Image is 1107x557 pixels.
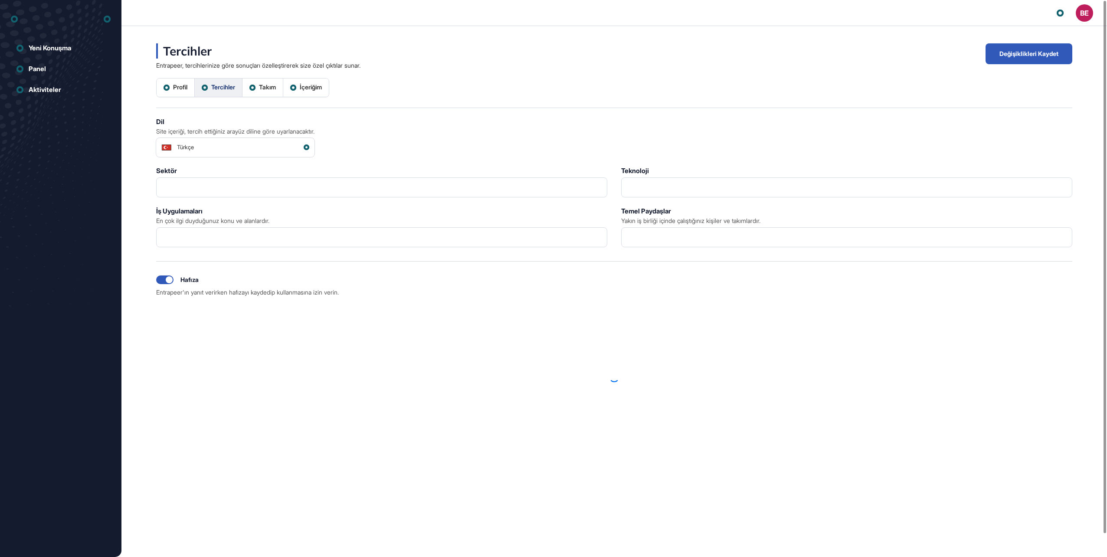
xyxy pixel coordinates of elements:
[300,84,322,91] span: İçeriğim
[195,79,242,97] a: Tercihler
[156,118,164,125] div: Dil
[29,44,71,52] div: Yeni Konuşma
[156,289,339,295] div: Entrapeer'ın yanıt verirken hafızayı kaydedip kullanmasına izin verin.
[621,218,760,224] div: Yakın iş birliği içinde çalıştığınız kişiler ve takımlardır.
[173,84,187,91] span: Profil
[621,167,649,174] div: Teknoloji
[156,218,269,224] div: En çok ilgi duyduğunuz konu ve alanlardır.
[156,275,199,284] div: Hafıza
[242,79,283,97] a: Takım
[11,12,18,26] div: entrapeer-logo
[156,128,314,134] div: Site içeriği, tercih ettiğiniz arayüz diline göre uyarlanacaktır.
[211,84,235,91] span: Tercihler
[621,208,671,214] div: Temel Paydaşlar
[999,51,1058,57] span: Değişiklikleri Kaydet
[157,79,195,97] a: Profil
[29,65,46,73] div: Panel
[283,79,329,97] a: İçeriğim
[11,60,111,78] a: Panel
[156,62,360,69] div: Entrapeer, tercihlerinize göre sonuçları özelleştirerek size özel çıktılar sunar.
[156,167,177,174] div: Sektör
[29,86,61,94] div: Aktiviteler
[177,144,194,150] span: Türkçe
[1076,4,1093,22] button: BE
[156,43,212,59] div: Tercihler
[156,208,203,214] div: İş Uygulamaları
[259,84,276,91] span: Takım
[11,39,111,57] a: Yeni Konuşma
[986,43,1072,64] button: Değişiklikleri Kaydet
[161,144,172,151] img: Türkçe
[11,81,111,98] a: Aktiviteler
